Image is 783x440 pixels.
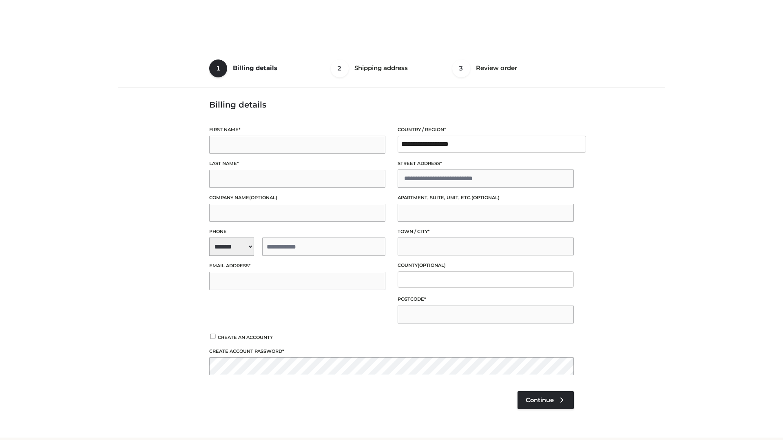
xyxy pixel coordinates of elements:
span: (optional) [471,195,500,200]
label: Town / City [398,228,574,235]
label: Postcode [398,295,574,303]
label: Phone [209,228,385,235]
span: 3 [452,59,470,77]
label: Company name [209,194,385,202]
label: Last name [209,160,385,167]
label: Apartment, suite, unit, etc. [398,194,574,202]
span: 2 [331,59,349,77]
a: Continue [518,391,574,409]
label: Create account password [209,348,574,355]
label: Email address [209,262,385,270]
label: First name [209,126,385,134]
span: 1 [209,59,227,77]
label: Country / Region [398,126,574,134]
span: (optional) [418,262,446,268]
span: Shipping address [354,64,408,72]
span: Billing details [233,64,277,72]
span: Continue [526,396,554,404]
input: Create an account? [209,334,217,339]
span: Review order [476,64,517,72]
span: Create an account? [218,334,273,340]
label: Street address [398,160,574,167]
label: County [398,262,574,269]
h3: Billing details [209,100,574,110]
span: (optional) [249,195,277,200]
